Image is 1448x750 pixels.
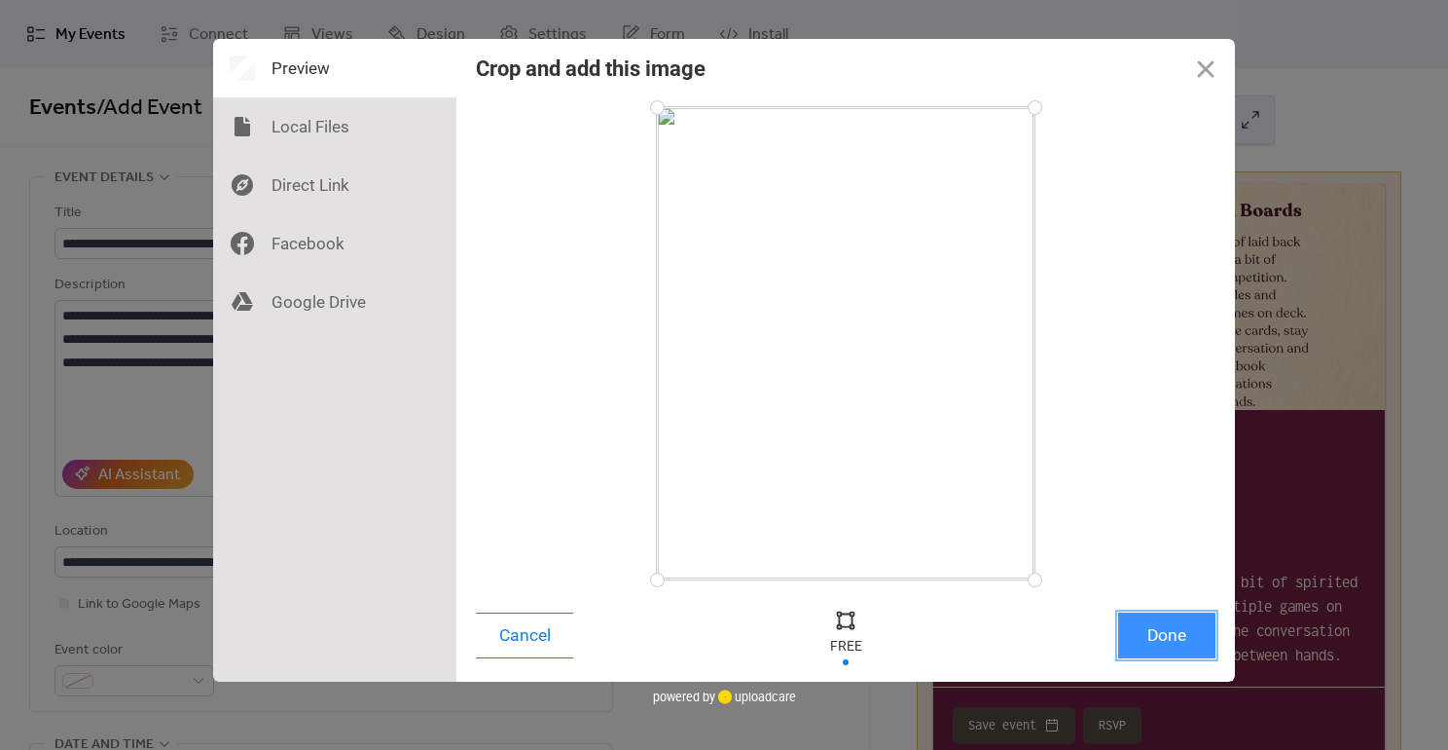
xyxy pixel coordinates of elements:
[653,682,796,711] div: powered by
[213,273,456,331] div: Google Drive
[476,613,573,658] button: Cancel
[213,39,456,97] div: Preview
[715,690,796,704] a: uploadcare
[476,56,706,81] div: Crop and add this image
[213,214,456,273] div: Facebook
[213,97,456,156] div: Local Files
[213,156,456,214] div: Direct Link
[1176,39,1235,97] button: Close
[1118,613,1215,658] button: Done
